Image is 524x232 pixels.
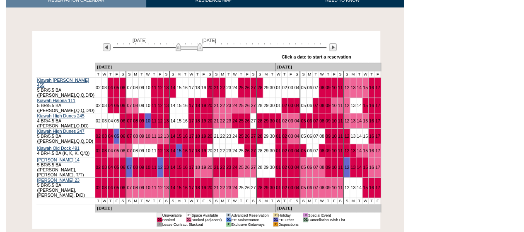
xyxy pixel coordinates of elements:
a: 08 [319,134,324,139]
a: 04 [108,118,113,123]
a: 10 [332,85,337,90]
a: 12 [344,148,349,153]
a: 19 [201,85,206,90]
a: 23 [226,103,231,108]
a: 21 [214,148,219,153]
a: 11 [338,148,343,153]
a: 04 [295,165,299,170]
a: 24 [232,85,237,90]
a: 08 [133,103,138,108]
a: 07 [313,148,318,153]
a: 18 [195,148,200,153]
a: 12 [158,134,163,139]
a: 05 [301,165,306,170]
a: 02 [96,148,101,153]
a: 18 [195,118,200,123]
a: 03 [288,85,293,90]
a: 16 [183,148,188,153]
a: 22 [220,118,225,123]
a: 11 [338,103,343,108]
a: 25 [239,134,244,139]
a: 17 [375,165,380,170]
a: 06 [120,118,125,123]
a: 19 [201,165,206,170]
a: 12 [344,118,349,123]
a: 05 [301,103,306,108]
a: 02 [96,85,101,90]
a: Kiawah [PERSON_NAME] 455 [37,78,89,88]
a: 05 [301,85,306,90]
a: 03 [102,85,107,90]
a: 27 [251,85,256,90]
a: 12 [158,148,163,153]
a: 02 [96,134,101,139]
a: 20 [208,148,212,153]
a: 14 [357,134,362,139]
a: 04 [295,148,299,153]
a: 23 [226,148,231,153]
a: 07 [127,185,132,190]
a: 17 [189,134,194,139]
a: 01 [276,148,281,153]
a: 20 [208,118,212,123]
a: 13 [164,134,169,139]
a: 05 [114,85,119,90]
a: 14 [170,85,175,90]
a: 15 [363,103,368,108]
a: 14 [170,103,175,108]
a: 13 [350,103,355,108]
a: 12 [344,165,349,170]
a: 03 [288,103,293,108]
a: 17 [375,148,380,153]
a: 05 [114,118,119,123]
a: 18 [195,103,200,108]
a: 04 [295,85,299,90]
a: 16 [369,85,374,90]
a: 24 [232,148,237,153]
a: 30 [270,134,275,139]
a: 12 [158,185,163,190]
a: 26 [245,103,250,108]
a: 10 [145,165,150,170]
a: 11 [152,118,157,123]
img: Previous [103,43,111,51]
a: 18 [195,85,200,90]
a: 19 [201,118,206,123]
a: 14 [357,103,362,108]
a: 25 [239,103,244,108]
a: 22 [220,134,225,139]
a: 13 [350,118,355,123]
a: 10 [145,134,150,139]
a: 16 [369,134,374,139]
a: 17 [375,85,380,90]
a: 03 [288,134,293,139]
a: 25 [239,118,244,123]
a: 08 [133,85,138,90]
a: 02 [96,103,101,108]
a: 11 [152,103,157,108]
a: 03 [288,118,293,123]
a: [PERSON_NAME] 23 [37,178,80,183]
a: 12 [158,85,163,90]
a: 21 [214,134,219,139]
a: 29 [263,134,268,139]
a: 15 [363,165,368,170]
a: 09 [139,185,144,190]
a: 22 [220,103,225,108]
a: 01 [276,103,281,108]
a: 25 [239,85,244,90]
a: 04 [295,118,299,123]
a: 29 [263,148,268,153]
a: 09 [326,85,331,90]
a: 17 [375,118,380,123]
a: 06 [307,165,312,170]
a: 03 [288,148,293,153]
a: 16 [369,103,374,108]
a: 14 [357,85,362,90]
a: 10 [332,103,337,108]
a: 05 [114,165,119,170]
a: 15 [176,103,181,108]
a: 18 [195,165,200,170]
a: 13 [164,103,169,108]
a: 24 [232,118,237,123]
